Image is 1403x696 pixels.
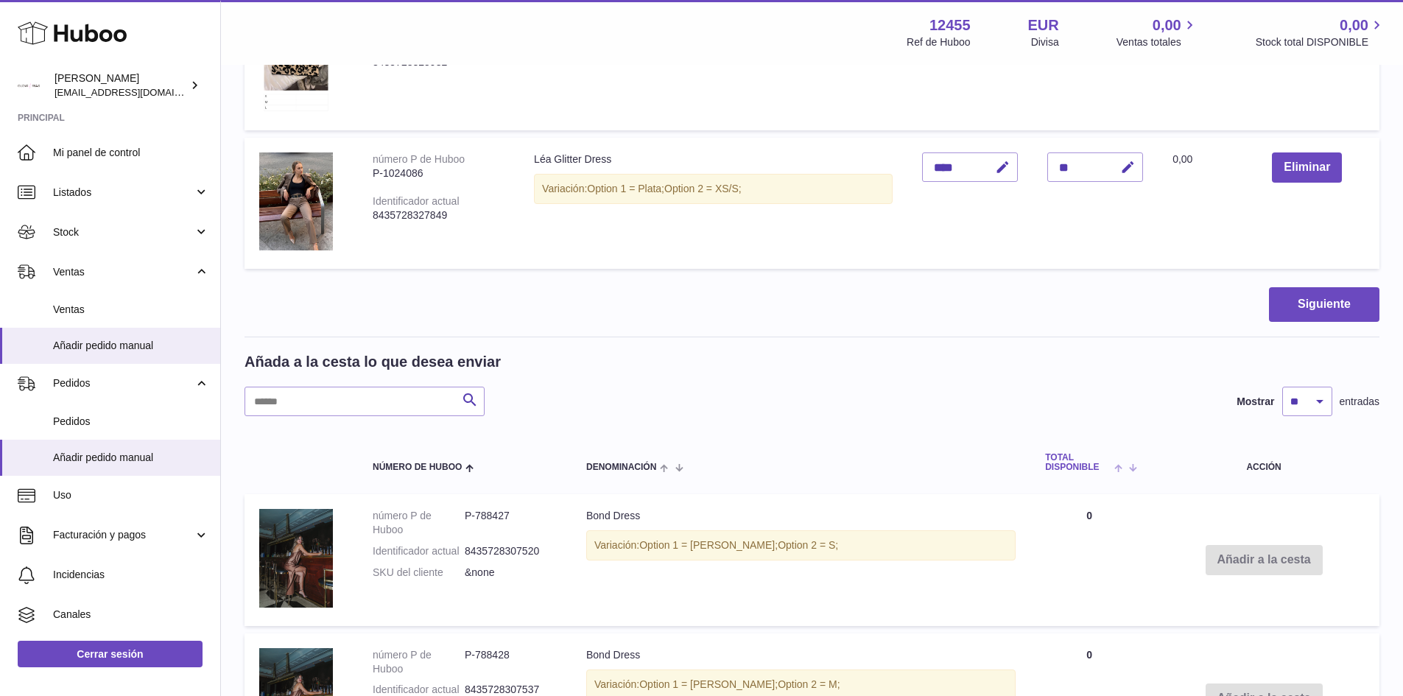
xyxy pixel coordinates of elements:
[586,530,1016,560] div: Variación:
[664,183,742,194] span: Option 2 = XS/S;
[1340,15,1368,35] span: 0,00
[1117,35,1198,49] span: Ventas totales
[53,225,194,239] span: Stock
[1045,453,1111,472] span: Total DISPONIBLE
[53,415,209,429] span: Pedidos
[465,509,557,537] dd: P-788427
[586,463,656,472] span: Denominación
[1340,395,1379,409] span: entradas
[1237,395,1274,409] label: Mostrar
[465,648,557,676] dd: P-788428
[373,544,465,558] dt: Identificador actual
[53,146,209,160] span: Mi panel de control
[1172,153,1192,165] span: 0,00
[1256,15,1385,49] a: 0,00 Stock total DISPONIBLE
[1256,35,1385,49] span: Stock total DISPONIBLE
[1153,15,1181,35] span: 0,00
[1269,287,1379,322] button: Siguiente
[53,608,209,622] span: Canales
[1028,15,1059,35] strong: EUR
[1117,15,1198,49] a: 0,00 Ventas totales
[778,539,838,551] span: Option 2 = S;
[465,566,557,580] dd: &none
[53,451,209,465] span: Añadir pedido manual
[373,166,504,180] div: P-1024086
[639,678,778,690] span: Option 1 = [PERSON_NAME];
[53,186,194,200] span: Listados
[465,544,557,558] dd: 8435728307520
[53,528,194,542] span: Facturación y pagos
[1148,438,1379,487] th: Acción
[259,152,333,250] img: Léa Glitter Dress
[53,265,194,279] span: Ventas
[639,539,778,551] span: Option 1 = [PERSON_NAME];
[54,71,187,99] div: [PERSON_NAME]
[373,208,504,222] div: 8435728327849
[1031,35,1059,49] div: Divisa
[373,648,465,676] dt: número P de Huboo
[778,678,840,690] span: Option 2 = M;
[53,568,209,582] span: Incidencias
[907,35,970,49] div: Ref de Huboo
[534,174,893,204] div: Variación:
[587,183,664,194] span: Option 1 = Plata;
[373,509,465,537] dt: número P de Huboo
[1030,494,1148,625] td: 0
[373,153,465,165] div: número P de Huboo
[373,566,465,580] dt: SKU del cliente
[54,86,217,98] span: [EMAIL_ADDRESS][DOMAIN_NAME]
[53,376,194,390] span: Pedidos
[373,463,462,472] span: Número de Huboo
[1272,152,1342,183] button: Eliminar
[929,15,971,35] strong: 12455
[18,641,203,667] a: Cerrar sesión
[53,488,209,502] span: Uso
[572,494,1030,625] td: Bond Dress
[373,195,460,207] div: Identificador actual
[519,138,907,269] td: Léa Glitter Dress
[18,74,40,96] img: pedidos@glowrias.com
[259,509,333,607] img: Bond Dress
[53,339,209,353] span: Añadir pedido manual
[53,303,209,317] span: Ventas
[245,352,501,372] h2: Añada a la cesta lo que desea enviar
